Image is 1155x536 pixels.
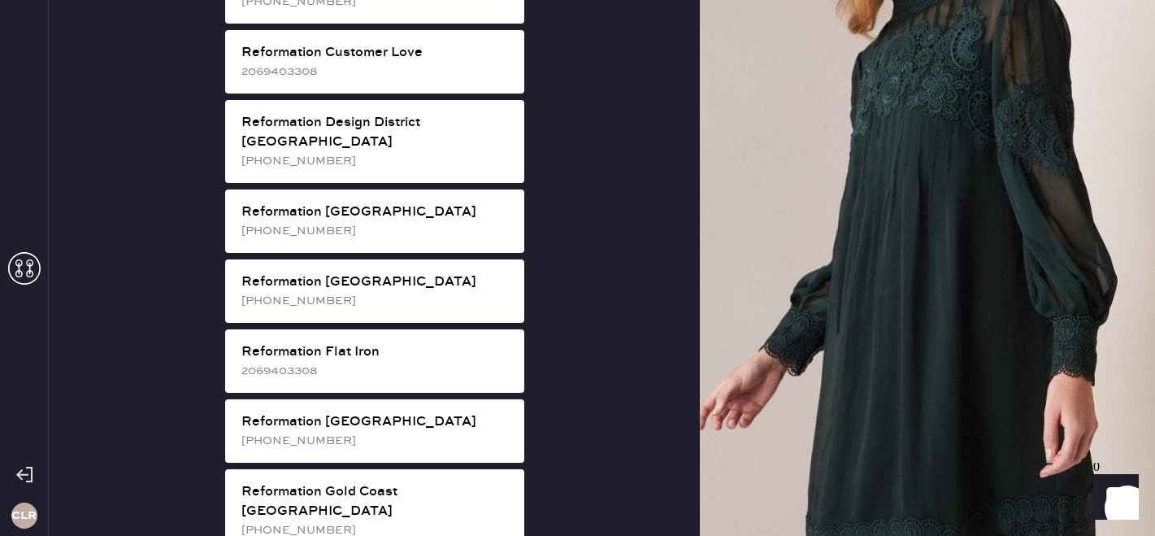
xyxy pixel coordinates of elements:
[52,98,1100,118] div: Packing list
[11,510,37,521] h3: CLR
[241,482,511,521] div: Reformation Gold Coast [GEOGRAPHIC_DATA]
[241,412,511,432] div: Reformation [GEOGRAPHIC_DATA]
[1044,285,1100,307] td: 1
[241,152,511,170] div: [PHONE_NUMBER]
[241,432,511,450] div: [PHONE_NUMBER]
[241,43,511,63] div: Reformation Customer Love
[139,285,1044,307] td: Basic Strap Dress - Reformation - Petites Irisa Dress Chrysanthemum - Size: 10P
[241,113,511,152] div: Reformation Design District [GEOGRAPHIC_DATA]
[139,264,1044,285] th: Description
[1078,463,1148,533] iframe: Front Chat
[52,118,1100,137] div: Order # 81980
[241,342,511,362] div: Reformation Flat Iron
[241,222,511,240] div: [PHONE_NUMBER]
[52,162,1100,181] div: Customer information
[52,264,139,285] th: ID
[52,285,139,307] td: 921610
[241,292,511,310] div: [PHONE_NUMBER]
[241,362,511,380] div: 2069403308
[241,203,511,222] div: Reformation [GEOGRAPHIC_DATA]
[241,272,511,292] div: Reformation [GEOGRAPHIC_DATA]
[52,181,1100,240] div: # 88762 [PERSON_NAME] [PERSON_NAME] [EMAIL_ADDRESS][DOMAIN_NAME]
[1044,264,1100,285] th: QTY
[241,63,511,81] div: 2069403308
